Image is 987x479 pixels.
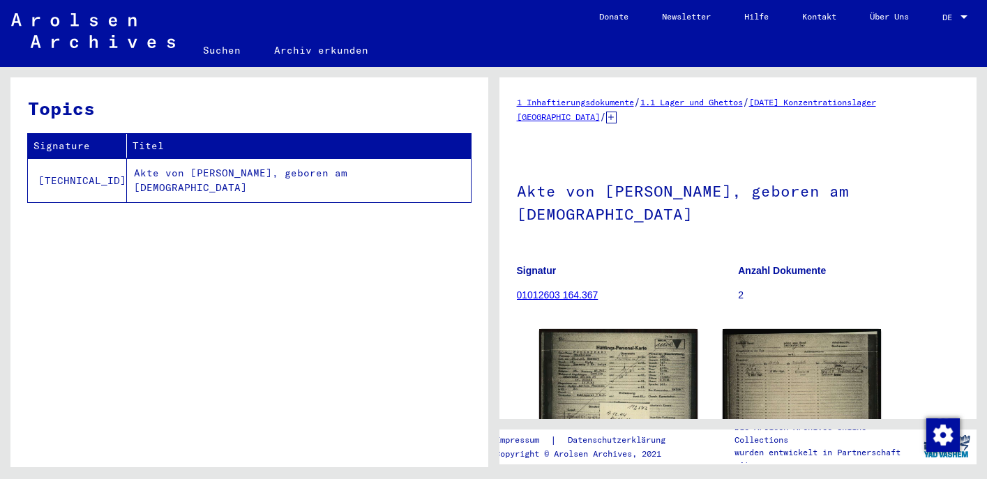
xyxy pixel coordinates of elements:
[734,421,917,446] p: Die Arolsen Archives Online-Collections
[28,95,470,122] h3: Topics
[640,97,743,107] a: 1.1 Lager und Ghettos
[926,418,960,452] img: Zustimmung ändern
[738,288,959,303] p: 2
[517,289,598,301] a: 01012603 164.367
[257,33,385,67] a: Archiv erkunden
[723,329,881,450] img: 002.jpg
[495,448,682,460] p: Copyright © Arolsen Archives, 2021
[28,134,127,158] th: Signature
[634,96,640,108] span: /
[495,433,550,448] a: Impressum
[495,433,682,448] div: |
[738,265,826,276] b: Anzahl Dokumente
[28,158,127,202] td: [TECHNICAL_ID]
[517,265,557,276] b: Signatur
[517,97,634,107] a: 1 Inhaftierungsdokumente
[517,159,960,243] h1: Akte von [PERSON_NAME], geboren am [DEMOGRAPHIC_DATA]
[557,433,682,448] a: Datenschutzerklärung
[127,134,471,158] th: Titel
[743,96,749,108] span: /
[600,110,606,123] span: /
[921,429,973,464] img: yv_logo.png
[539,329,698,449] img: 001.jpg
[942,13,958,22] span: DE
[734,446,917,471] p: wurden entwickelt in Partnerschaft mit
[11,13,175,48] img: Arolsen_neg.svg
[127,158,471,202] td: Akte von [PERSON_NAME], geboren am [DEMOGRAPHIC_DATA]
[186,33,257,67] a: Suchen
